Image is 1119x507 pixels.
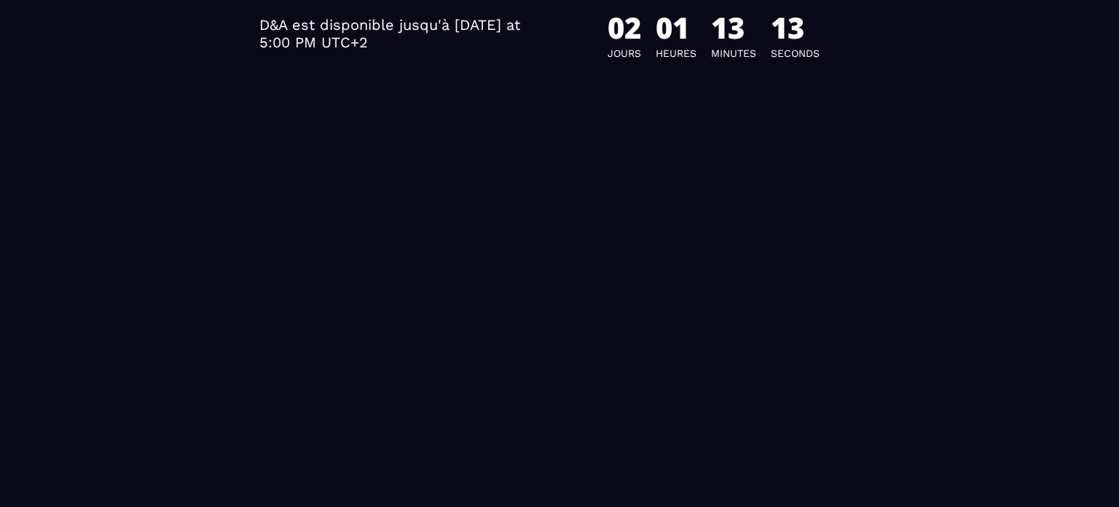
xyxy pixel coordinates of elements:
[771,7,820,47] div: 13
[711,47,756,59] span: Minutes
[259,16,553,51] span: D&A est disponible jusqu'à [DATE] at 5:00 PM UTC+2
[711,7,756,47] div: 13
[771,47,820,59] span: Seconds
[608,47,641,59] span: Jours
[656,47,696,59] span: Heures
[608,7,641,47] div: 02
[656,7,696,47] div: 01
